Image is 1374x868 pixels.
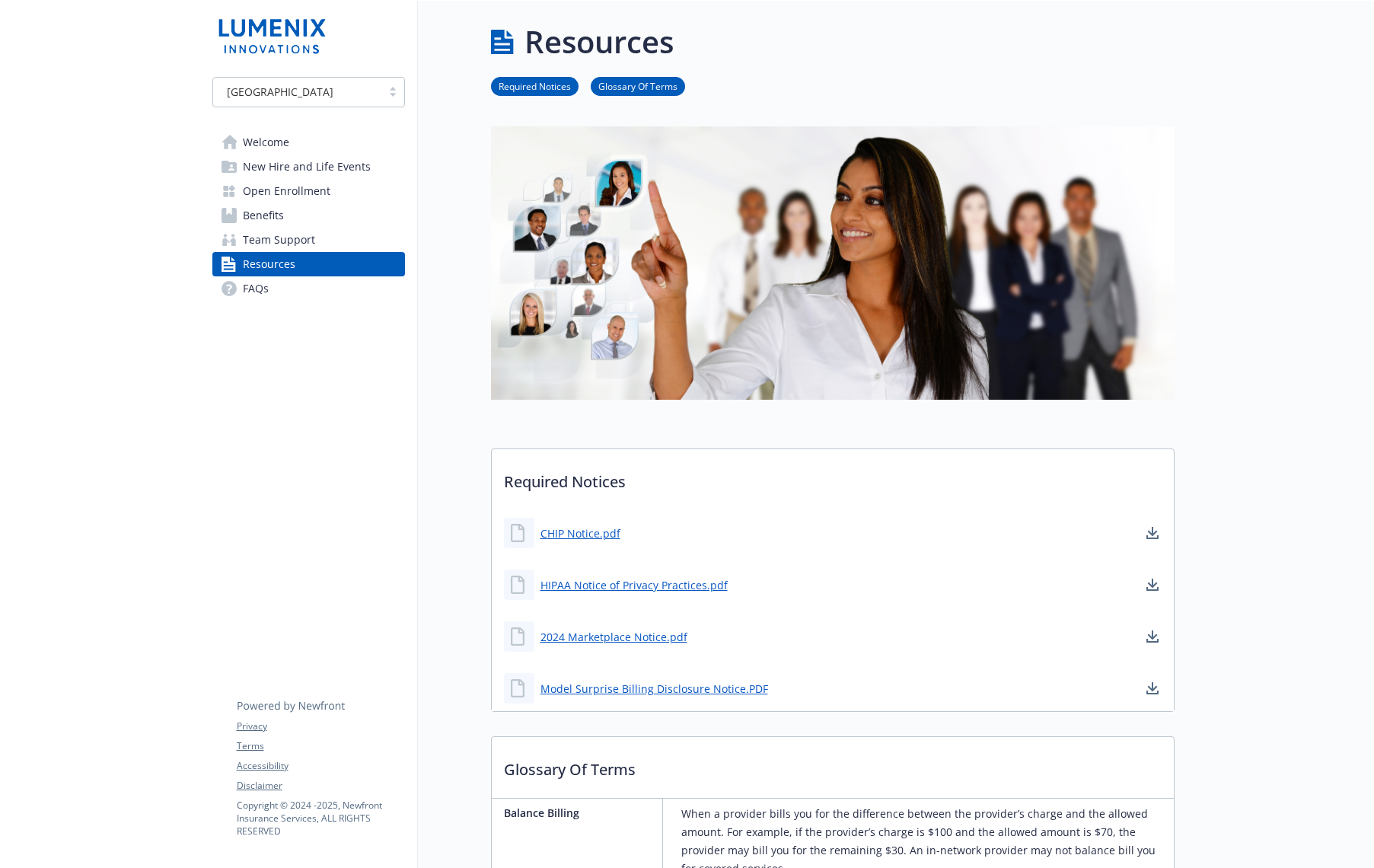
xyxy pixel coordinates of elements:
span: [GEOGRAPHIC_DATA] [227,84,333,100]
a: Benefits [212,203,405,228]
p: Required Notices [492,449,1174,506]
a: 2024 Marketplace Notice.pdf [540,629,687,645]
span: [GEOGRAPHIC_DATA] [221,84,374,100]
a: Accessibility [237,759,404,773]
a: Model Surprise Billing Disclosure Notice.PDF [540,681,768,697]
a: Resources [212,252,405,276]
h1: Resources [524,19,674,65]
a: Welcome [212,130,405,155]
p: Balance Billing [504,805,656,821]
a: FAQs [212,276,405,301]
span: Resources [243,252,295,276]
a: download document [1143,627,1162,646]
span: FAQs [243,276,269,301]
a: CHIP Notice.pdf [540,525,620,541]
a: Glossary Of Terms [591,78,685,93]
a: Open Enrollment [212,179,405,203]
p: Glossary Of Terms [492,737,1174,793]
a: HIPAA Notice of Privacy Practices.pdf [540,577,728,593]
p: Copyright © 2024 - 2025 , Newfront Insurance Services, ALL RIGHTS RESERVED [237,799,404,838]
a: download document [1143,576,1162,594]
span: Open Enrollment [243,179,330,203]
a: download document [1143,679,1162,697]
a: Privacy [237,720,404,733]
span: Team Support [243,228,315,252]
a: New Hire and Life Events [212,155,405,179]
span: Benefits [243,203,284,228]
a: download document [1143,524,1162,542]
img: resources page banner [491,126,1175,400]
span: Welcome [243,130,289,155]
a: Disclaimer [237,779,404,793]
a: Required Notices [491,78,579,93]
a: Team Support [212,228,405,252]
span: New Hire and Life Events [243,155,371,179]
a: Terms [237,739,404,753]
